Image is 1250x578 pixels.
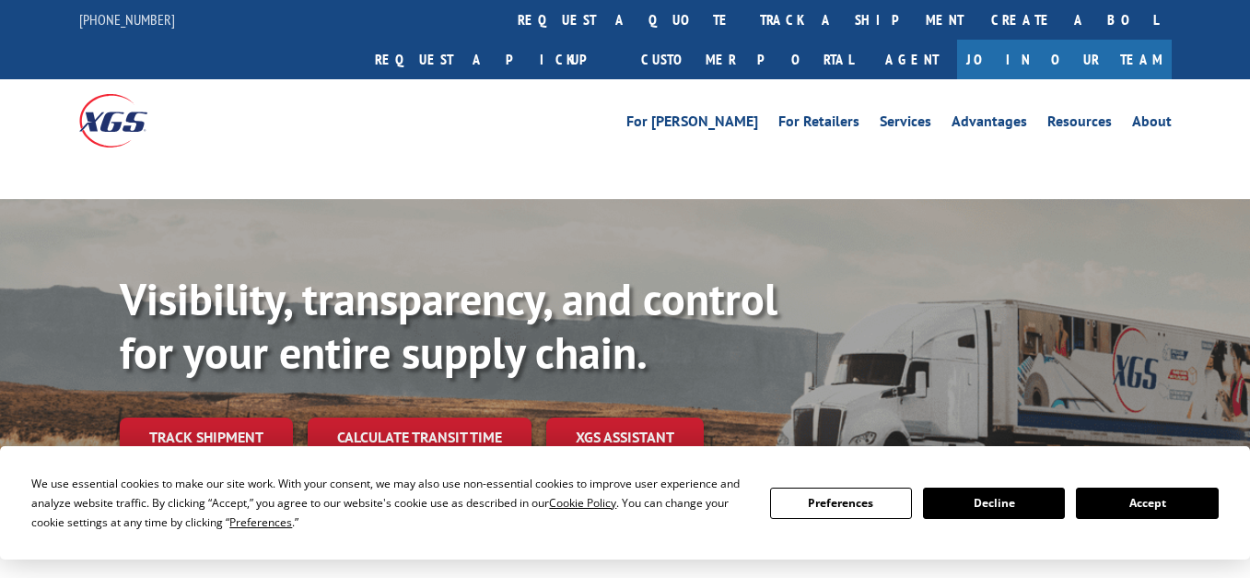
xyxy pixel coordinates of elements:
[770,488,912,519] button: Preferences
[546,418,704,457] a: XGS ASSISTANT
[957,40,1172,79] a: Join Our Team
[1076,488,1218,519] button: Accept
[626,114,758,135] a: For [PERSON_NAME]
[120,418,293,456] a: Track shipment
[120,270,777,381] b: Visibility, transparency, and control for your entire supply chain.
[79,10,175,29] a: [PHONE_NUMBER]
[361,40,627,79] a: Request a pickup
[549,495,616,511] span: Cookie Policy
[627,40,867,79] a: Customer Portal
[923,488,1065,519] button: Decline
[867,40,957,79] a: Agent
[778,114,859,135] a: For Retailers
[880,114,931,135] a: Services
[229,514,292,530] span: Preferences
[31,474,747,532] div: We use essential cookies to make our site work. With your consent, we may also use non-essential ...
[1047,114,1112,135] a: Resources
[952,114,1027,135] a: Advantages
[1132,114,1172,135] a: About
[308,418,532,457] a: Calculate transit time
